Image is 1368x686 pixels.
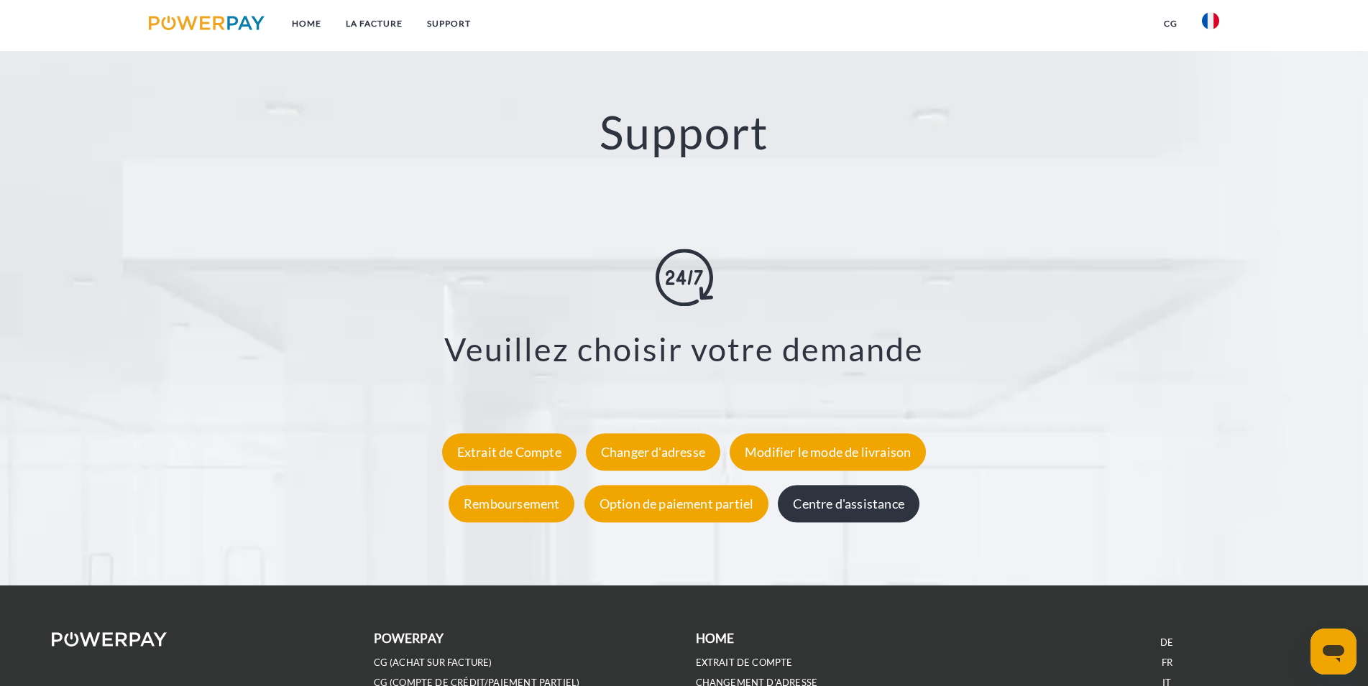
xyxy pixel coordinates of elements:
[86,329,1282,369] h3: Veuillez choisir votre demande
[581,496,773,512] a: Option de paiement partiel
[449,486,574,523] div: Remboursement
[280,11,334,37] a: Home
[656,249,713,306] img: online-shopping.svg
[1152,11,1190,37] a: CG
[68,104,1300,161] h2: Support
[52,632,167,646] img: logo-powerpay-white.svg
[778,486,919,523] div: Centre d'assistance
[374,657,492,669] a: CG (achat sur facture)
[586,434,720,471] div: Changer d'adresse
[334,11,415,37] a: LA FACTURE
[1310,629,1356,675] iframe: Bouton de lancement de la fenêtre de messagerie
[1160,636,1173,649] a: DE
[726,445,929,460] a: Modifier le mode de livraison
[584,486,769,523] div: Option de paiement partiel
[149,16,265,30] img: logo-powerpay.svg
[445,496,578,512] a: Remboursement
[696,631,735,646] b: Home
[439,445,580,460] a: Extrait de Compte
[730,434,926,471] div: Modifier le mode de livraison
[374,631,444,646] b: POWERPAY
[696,657,793,669] a: EXTRAIT DE COMPTE
[415,11,483,37] a: Support
[1202,12,1219,29] img: fr
[1162,657,1172,669] a: FR
[774,496,922,512] a: Centre d'assistance
[582,445,724,460] a: Changer d'adresse
[442,434,577,471] div: Extrait de Compte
